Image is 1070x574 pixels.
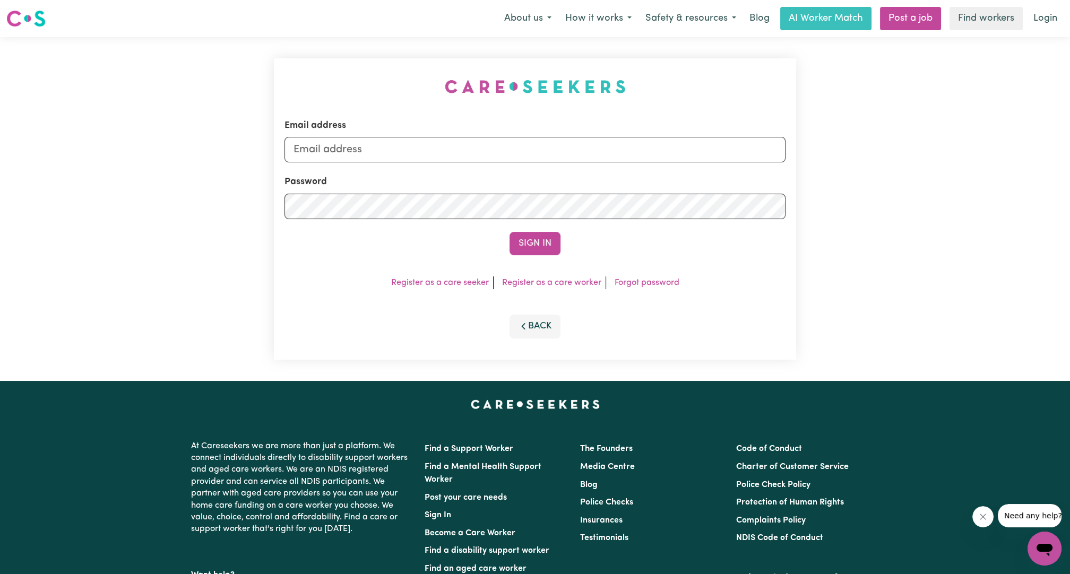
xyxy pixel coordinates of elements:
a: Complaints Policy [736,516,806,525]
a: Police Check Policy [736,481,810,489]
a: AI Worker Match [780,7,871,30]
button: Back [510,315,560,338]
a: Blog [580,481,598,489]
a: Testimonials [580,534,628,542]
a: Post a job [880,7,941,30]
a: Forgot password [615,279,679,287]
input: Email address [284,137,786,162]
a: Protection of Human Rights [736,498,844,507]
a: Careseekers logo [6,6,46,31]
a: Find a Support Worker [425,445,513,453]
a: Post your care needs [425,493,507,502]
a: Register as a care worker [502,279,601,287]
a: Login [1027,7,1064,30]
a: Careseekers home page [471,400,600,408]
button: Safety & resources [638,7,743,30]
a: Find an aged care worker [425,564,527,573]
a: Register as a care seeker [391,279,489,287]
iframe: Message from company [998,504,1062,527]
button: Sign In [510,232,560,255]
a: Sign In [425,511,451,519]
button: About us [497,7,558,30]
a: Find a Mental Health Support Worker [425,463,541,484]
a: Police Checks [580,498,633,507]
a: Find workers [950,7,1023,30]
a: Become a Care Worker [425,529,515,537]
iframe: Button to launch messaging window [1028,532,1062,566]
a: Insurances [580,516,623,525]
button: How it works [558,7,638,30]
a: Charter of Customer Service [736,463,849,471]
a: Blog [743,7,776,30]
iframe: Close message [972,506,994,527]
a: The Founders [580,445,633,453]
img: Careseekers logo [6,9,46,28]
a: NDIS Code of Conduct [736,534,823,542]
a: Code of Conduct [736,445,802,453]
a: Media Centre [580,463,635,471]
a: Find a disability support worker [425,546,549,555]
p: At Careseekers we are more than just a platform. We connect individuals directly to disability su... [191,436,412,540]
label: Password [284,175,327,189]
span: Need any help? [6,7,64,16]
label: Email address [284,119,346,133]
